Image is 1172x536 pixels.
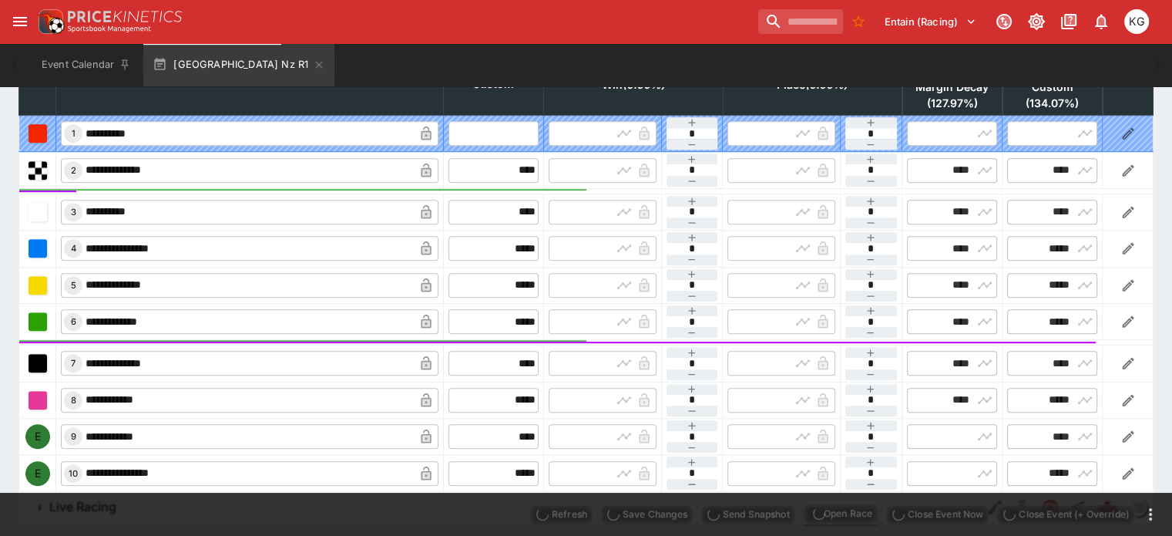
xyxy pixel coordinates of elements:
[68,25,151,32] img: Sportsbook Management
[875,9,986,34] button: Select Tenant
[1055,8,1083,35] button: Documentation
[907,80,997,94] span: Margin Decay
[1007,96,1097,110] span: ( 134.07 %)
[25,424,50,449] div: E
[1120,5,1154,39] button: Kevin Gutschlag
[69,128,79,139] span: 1
[758,9,843,34] input: search
[68,358,79,369] span: 7
[1023,8,1050,35] button: Toggle light/dark mode
[65,468,81,479] span: 10
[990,8,1018,35] button: Connected to PK
[143,43,334,86] button: [GEOGRAPHIC_DATA] Nz R1
[846,9,871,34] button: No Bookmarks
[1141,505,1160,524] button: more
[32,43,140,86] button: Event Calendar
[25,461,50,486] div: E
[68,431,79,442] span: 9
[68,280,79,291] span: 5
[34,6,65,37] img: PriceKinetics Logo
[1092,492,1123,523] a: c25bd7a9-37ff-4749-9caa-9bf21c04e28a
[68,243,79,254] span: 4
[68,165,79,176] span: 2
[68,207,79,217] span: 3
[18,492,981,523] button: Live Racing
[1124,9,1149,34] div: Kevin Gutschlag
[1087,8,1115,35] button: Notifications
[68,11,182,22] img: PriceKinetics
[1007,80,1097,94] span: Custom
[68,316,79,327] span: 6
[6,8,34,35] button: open drawer
[68,395,79,406] span: 8
[802,503,878,524] div: split button
[907,96,997,110] span: ( 127.97 %)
